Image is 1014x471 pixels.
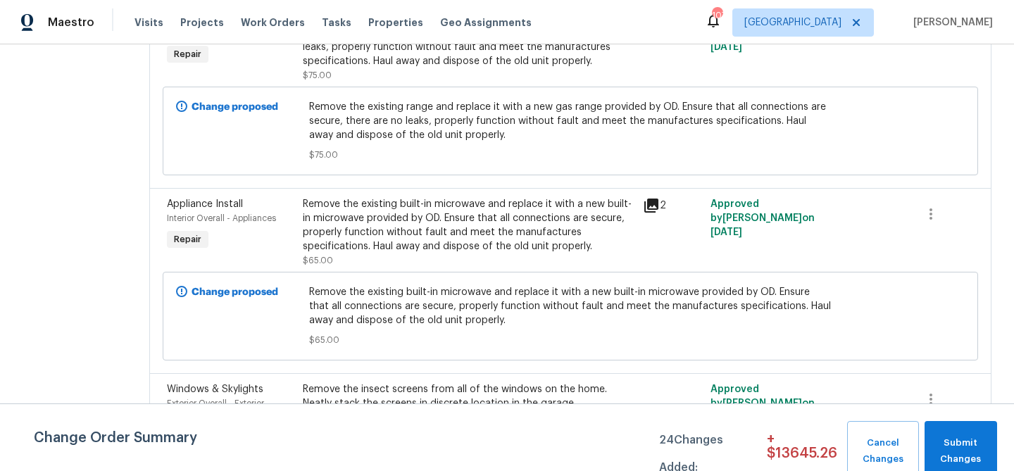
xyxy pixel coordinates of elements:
[440,15,532,30] span: Geo Assignments
[303,197,634,253] div: Remove the existing built-in microwave and replace it with a new built-in microwave provided by O...
[303,382,634,410] div: Remove the insect screens from all of the windows on the home. Neatly stack the screens in discre...
[643,197,702,214] div: 2
[711,227,742,237] span: [DATE]
[167,214,276,222] span: Interior Overall - Appliances
[368,15,423,30] span: Properties
[711,199,815,237] span: Approved by [PERSON_NAME] on
[932,435,990,467] span: Submit Changes
[303,71,332,80] span: $75.00
[167,199,243,209] span: Appliance Install
[167,399,264,422] span: Exterior Overall - Exterior Windows
[744,15,841,30] span: [GEOGRAPHIC_DATA]
[48,15,94,30] span: Maestro
[303,256,333,265] span: $65.00
[322,18,351,27] span: Tasks
[134,15,163,30] span: Visits
[309,100,832,142] span: Remove the existing range and replace it with a new gas range provided by OD. Ensure that all con...
[908,15,993,30] span: [PERSON_NAME]
[167,384,263,394] span: Windows & Skylights
[854,435,912,467] span: Cancel Changes
[192,287,278,297] b: Change proposed
[309,148,832,162] span: $75.00
[712,8,722,23] div: 107
[711,42,742,52] span: [DATE]
[180,15,224,30] span: Projects
[168,232,207,246] span: Repair
[711,384,815,422] span: Approved by [PERSON_NAME] on
[241,15,305,30] span: Work Orders
[711,14,815,52] span: Approved by [PERSON_NAME] on
[168,47,207,61] span: Repair
[309,285,832,327] span: Remove the existing built-in microwave and replace it with a new built-in microwave provided by O...
[309,333,832,347] span: $65.00
[192,102,278,112] b: Change proposed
